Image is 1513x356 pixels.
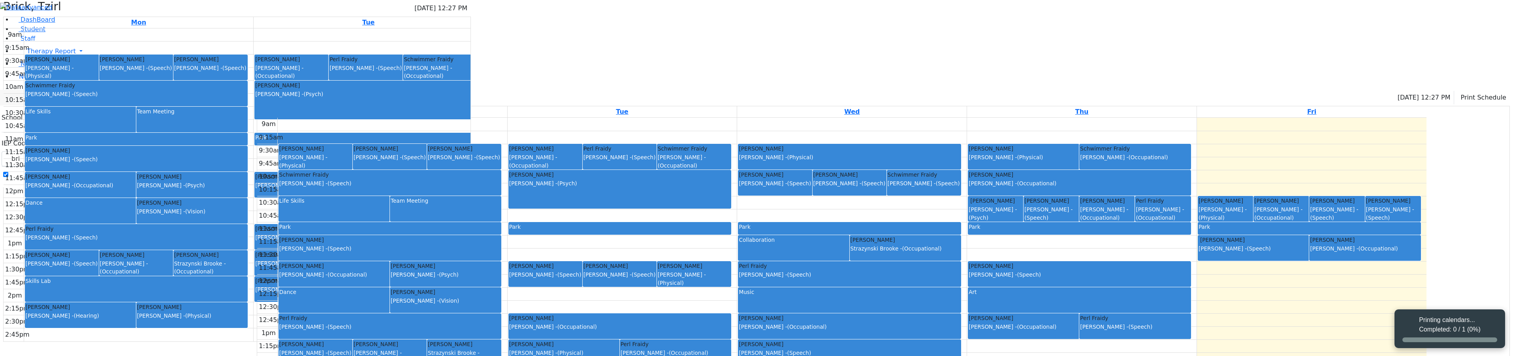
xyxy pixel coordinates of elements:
div: 11:30am [4,160,35,170]
span: (Speech) [1247,245,1271,252]
div: 9:45am [257,159,284,168]
a: September 19, 2025 [1306,106,1318,117]
div: 1:15pm [4,252,31,261]
div: [PERSON_NAME] [279,145,352,153]
span: (Speech) [1310,215,1334,221]
span: (Speech) [632,271,656,278]
div: [PERSON_NAME] - [391,271,501,279]
div: [PERSON_NAME] - [26,155,247,163]
span: (Speech) [557,271,581,278]
span: (Occupational) [1359,245,1398,252]
span: (Physical) [279,162,305,169]
div: 12:30pm [257,302,289,312]
div: [PERSON_NAME] [255,225,476,233]
div: [PERSON_NAME] - [26,260,98,267]
div: [PERSON_NAME] - [658,271,730,287]
div: Skills Lab [26,277,247,285]
span: (Speech) [222,65,247,71]
div: [PERSON_NAME] [1254,197,1308,205]
div: [PERSON_NAME] [1199,197,1253,205]
div: 9:30am [257,146,284,155]
div: Perl Fraidy [1136,197,1190,205]
div: Perl Fraidy [621,340,730,348]
div: [PERSON_NAME] - [26,90,247,98]
span: (Speech) [378,65,402,71]
div: [PERSON_NAME] [969,197,1023,205]
a: DashBoard [13,16,55,23]
div: 12:15pm [257,289,289,299]
div: [PERSON_NAME] [1024,197,1078,205]
div: 11:15am [257,237,289,247]
label: School Years [2,113,41,122]
span: (Speech) [476,154,500,160]
div: [PERSON_NAME] [509,340,619,348]
div: [PERSON_NAME] [137,303,247,311]
span: (Occupational) [902,245,942,252]
div: Park [509,223,730,231]
span: (Occupational) [509,162,549,169]
div: [PERSON_NAME] [851,236,960,244]
span: (Physical) [658,280,684,286]
div: [PERSON_NAME] - [1080,205,1134,222]
div: Collaboration [739,236,849,244]
div: 2:15pm [4,304,31,313]
div: Perl Fraidy [1080,314,1190,322]
div: 1pm [260,328,277,338]
span: (Speech) [327,245,352,252]
div: Strazynski Brooke - [851,245,960,252]
div: [PERSON_NAME] - [1024,205,1078,222]
div: [PERSON_NAME] - [1080,153,1190,161]
span: (Occupational) [1136,215,1175,221]
div: [PERSON_NAME] [969,171,1190,179]
div: [PERSON_NAME] [255,55,328,63]
div: Life Skills [26,107,135,115]
div: [PERSON_NAME] [739,340,960,348]
div: Life Skills [279,197,389,205]
div: Park [26,134,247,141]
span: (Occupational) [1080,215,1120,221]
span: (Speech) [1024,215,1048,221]
div: [PERSON_NAME] [26,147,247,154]
span: (Hearing) [74,313,99,319]
div: Strazynski Brooke - [174,260,247,276]
div: Perl Fraidy [329,55,402,63]
div: [PERSON_NAME] [26,251,98,259]
div: 10am [257,172,279,181]
div: Park [279,223,501,231]
span: (Speech) [148,65,172,71]
span: (Speech) [787,350,811,356]
div: [PERSON_NAME] [969,314,1078,322]
div: [PERSON_NAME] - [279,179,501,187]
div: Park [739,223,960,231]
span: (Occupational) [174,268,214,275]
div: [PERSON_NAME] - [509,271,582,279]
span: (Psych) [969,215,988,221]
span: (Speech) [787,271,811,278]
div: [PERSON_NAME] [100,251,173,259]
span: (Physical) [26,73,52,79]
div: 1:15pm [257,341,285,351]
div: 1pm [6,239,24,248]
div: [PERSON_NAME] - [739,153,960,161]
div: [PERSON_NAME] [739,171,811,179]
div: [PERSON_NAME] [969,262,1190,270]
div: Perl Fraidy [739,262,960,270]
div: [PERSON_NAME] - [509,153,582,170]
span: (Occupational) [1254,215,1294,221]
div: 9:30am [4,56,31,66]
div: [PERSON_NAME] - [1199,245,1308,252]
div: Perl Fraidy [279,314,501,322]
div: 11am [4,134,25,144]
div: [PERSON_NAME] - [391,297,501,305]
span: (Speech) [787,180,811,186]
div: [PERSON_NAME] - [888,179,960,187]
span: (Occupational) [327,271,367,278]
div: [PERSON_NAME] [583,262,656,270]
span: (Psych) [557,180,577,186]
div: 1:30pm [4,265,31,274]
span: (Speech) [632,154,656,160]
div: Park [969,223,1190,231]
div: [PERSON_NAME] [1310,236,1420,244]
span: (Occupational) [74,182,113,188]
div: [PERSON_NAME] - [100,64,173,72]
